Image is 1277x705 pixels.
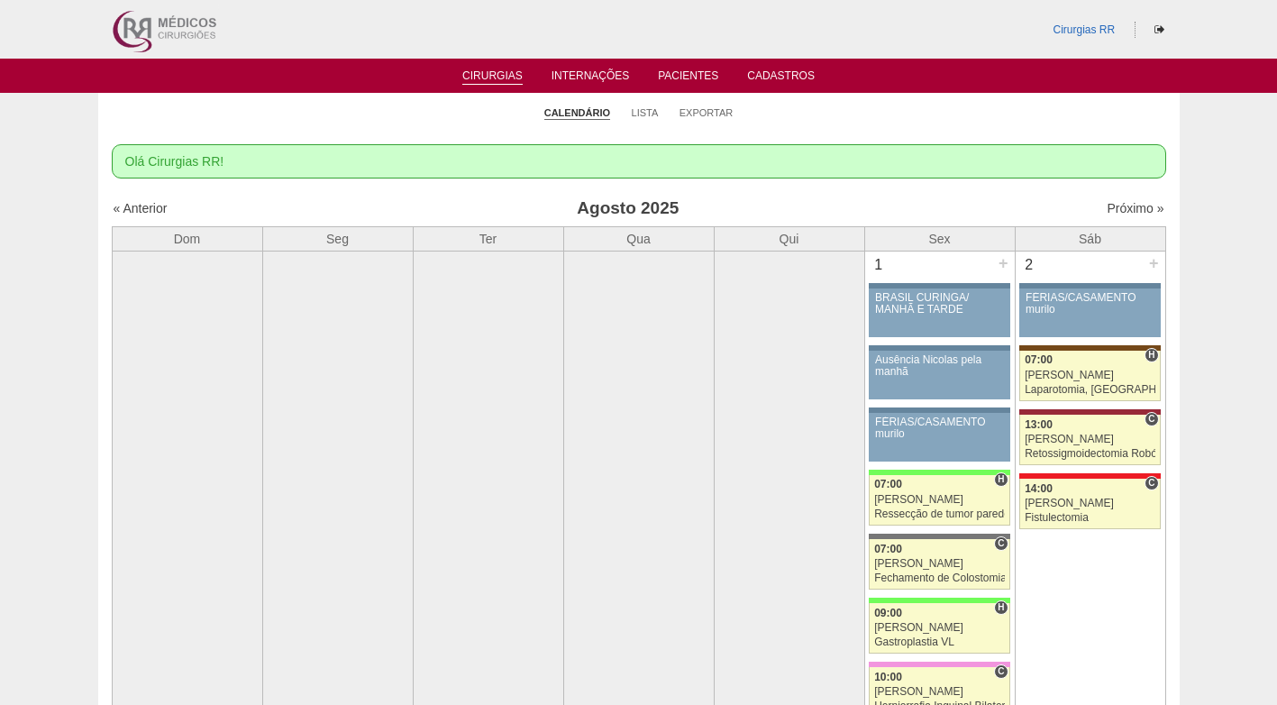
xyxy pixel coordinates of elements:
[1019,415,1160,465] a: C 13:00 [PERSON_NAME] Retossigmoidectomia Robótica
[1019,409,1160,415] div: Key: Sírio Libanês
[1019,345,1160,351] div: Key: Santa Joana
[874,508,1005,520] div: Ressecção de tumor parede abdominal pélvica
[563,226,714,251] th: Qua
[994,600,1008,615] span: Hospital
[1025,353,1053,366] span: 07:00
[865,252,893,279] div: 1
[1019,473,1160,479] div: Key: Assunção
[1025,448,1155,460] div: Retossigmoidectomia Robótica
[1146,252,1162,275] div: +
[1019,479,1160,529] a: C 14:00 [PERSON_NAME] Fistulectomia
[365,196,890,222] h3: Agosto 2025
[869,283,1009,288] div: Key: Aviso
[544,106,610,120] a: Calendário
[869,475,1009,526] a: H 07:00 [PERSON_NAME] Ressecção de tumor parede abdominal pélvica
[1025,498,1155,509] div: [PERSON_NAME]
[874,494,1005,506] div: [PERSON_NAME]
[1025,384,1155,396] div: Laparotomia, [GEOGRAPHIC_DATA], Drenagem, Bridas
[869,598,1009,603] div: Key: Brasil
[112,226,262,251] th: Dom
[632,106,659,119] a: Lista
[874,671,902,683] span: 10:00
[994,664,1008,679] span: Consultório
[1019,351,1160,401] a: H 07:00 [PERSON_NAME] Laparotomia, [GEOGRAPHIC_DATA], Drenagem, Bridas
[1053,23,1115,36] a: Cirurgias RR
[875,292,1004,316] div: BRASIL CURINGA/ MANHÃ E TARDE
[1107,201,1163,215] a: Próximo »
[875,417,1004,440] div: FÉRIAS/CASAMENTO murilo
[874,636,1005,648] div: Gastroplastia VL
[552,69,630,87] a: Internações
[994,472,1008,487] span: Hospital
[874,686,1005,698] div: [PERSON_NAME]
[869,470,1009,475] div: Key: Brasil
[413,226,563,251] th: Ter
[869,407,1009,413] div: Key: Aviso
[1019,283,1160,288] div: Key: Aviso
[869,345,1009,351] div: Key: Aviso
[869,603,1009,654] a: H 09:00 [PERSON_NAME] Gastroplastia VL
[1025,482,1053,495] span: 14:00
[869,662,1009,667] div: Key: Albert Einstein
[1015,226,1165,251] th: Sáb
[1025,418,1053,431] span: 13:00
[874,607,902,619] span: 09:00
[875,354,1004,378] div: Ausência Nicolas pela manhã
[1019,288,1160,337] a: FÉRIAS/CASAMENTO murilo
[658,69,718,87] a: Pacientes
[869,534,1009,539] div: Key: Santa Catarina
[1154,24,1164,35] i: Sair
[1145,412,1158,426] span: Consultório
[1016,252,1044,279] div: 2
[114,201,168,215] a: « Anterior
[1145,348,1158,362] span: Hospital
[1025,512,1155,524] div: Fistulectomia
[1145,476,1158,490] span: Consultório
[262,226,413,251] th: Seg
[874,558,1005,570] div: [PERSON_NAME]
[994,536,1008,551] span: Consultório
[747,69,815,87] a: Cadastros
[869,539,1009,590] a: C 07:00 [PERSON_NAME] Fechamento de Colostomia ou Enterostomia
[874,478,902,490] span: 07:00
[874,543,902,555] span: 07:00
[714,226,864,251] th: Qui
[864,226,1015,251] th: Sex
[112,144,1166,179] div: Olá Cirurgias RR!
[869,351,1009,399] a: Ausência Nicolas pela manhã
[996,252,1011,275] div: +
[874,572,1005,584] div: Fechamento de Colostomia ou Enterostomia
[874,622,1005,634] div: [PERSON_NAME]
[1026,292,1154,316] div: FÉRIAS/CASAMENTO murilo
[1025,370,1155,381] div: [PERSON_NAME]
[869,413,1009,462] a: FÉRIAS/CASAMENTO murilo
[1025,434,1155,445] div: [PERSON_NAME]
[680,106,734,119] a: Exportar
[869,288,1009,337] a: BRASIL CURINGA/ MANHÃ E TARDE
[462,69,523,85] a: Cirurgias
